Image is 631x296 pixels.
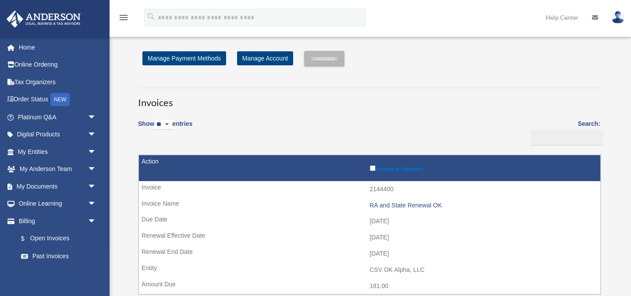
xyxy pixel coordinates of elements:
[6,195,110,213] a: Online Learningarrow_drop_down
[88,126,105,144] span: arrow_drop_down
[6,160,110,178] a: My Anderson Teamarrow_drop_down
[88,143,105,161] span: arrow_drop_down
[146,12,156,21] i: search
[6,73,110,91] a: Tax Organizers
[88,160,105,178] span: arrow_drop_down
[139,213,600,230] td: [DATE]
[527,118,600,146] label: Search:
[6,56,110,74] a: Online Ordering
[139,262,600,278] td: CSV OK Alpha, LLC
[611,11,624,24] img: User Pic
[88,195,105,213] span: arrow_drop_down
[118,15,129,23] a: menu
[139,181,600,198] td: 2144400
[4,11,83,28] img: Anderson Advisors Platinum Portal
[6,108,110,126] a: Platinum Q&Aarrow_drop_down
[138,118,192,139] label: Show entries
[88,212,105,230] span: arrow_drop_down
[370,164,596,172] label: Include in Payment
[6,91,110,109] a: Order StatusNEW
[139,229,600,246] td: [DATE]
[530,129,603,146] input: Search:
[12,265,105,282] a: Manage Payments
[370,165,376,171] input: Include in Payment
[142,51,226,65] a: Manage Payment Methods
[26,233,30,244] span: $
[139,278,600,295] td: 181.00
[118,12,129,23] i: menu
[88,108,105,126] span: arrow_drop_down
[6,126,110,143] a: Digital Productsarrow_drop_down
[6,143,110,160] a: My Entitiesarrow_drop_down
[6,212,105,230] a: Billingarrow_drop_down
[138,88,600,110] h3: Invoices
[12,230,101,248] a: $Open Invoices
[50,93,70,106] div: NEW
[370,202,596,209] div: RA and State Renewal OK
[237,51,293,65] a: Manage Account
[88,178,105,196] span: arrow_drop_down
[139,246,600,262] td: [DATE]
[12,247,105,265] a: Past Invoices
[6,39,110,56] a: Home
[6,178,110,195] a: My Documentsarrow_drop_down
[154,120,172,130] select: Showentries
